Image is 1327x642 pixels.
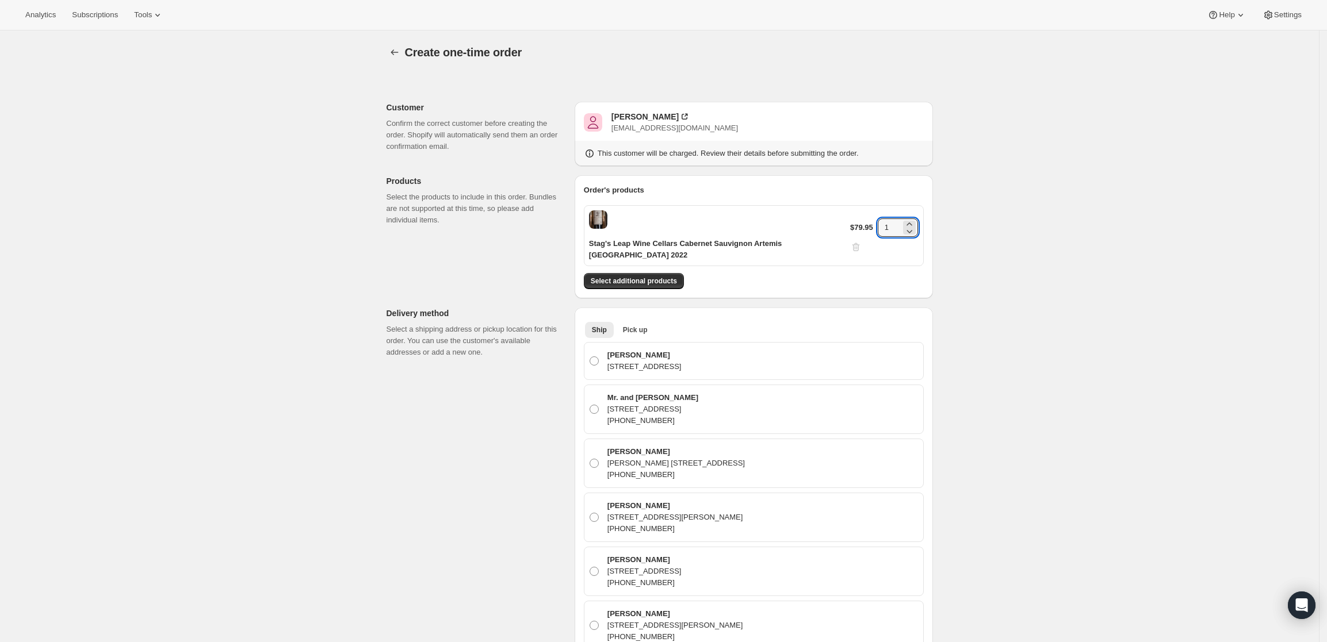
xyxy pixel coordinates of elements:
[611,124,738,132] span: [EMAIL_ADDRESS][DOMAIN_NAME]
[387,307,565,319] p: Delivery method
[607,349,682,361] p: [PERSON_NAME]
[607,469,745,480] p: [PHONE_NUMBER]
[607,608,743,620] p: [PERSON_NAME]
[584,186,644,194] span: Order's products
[589,238,850,261] p: Stag's Leap Wine Cellars Cabernet Sauvignon Artemis [GEOGRAPHIC_DATA] 2022
[598,148,859,159] p: This customer will be charged. Review their details before submitting the order.
[387,324,565,358] p: Select a shipping address or pickup location for this order. You can use the customer's available...
[18,7,63,23] button: Analytics
[72,10,118,20] span: Subscriptions
[607,620,743,631] p: [STREET_ADDRESS][PERSON_NAME]
[387,118,565,152] p: Confirm the correct customer before creating the order. Shopify will automatically send them an o...
[591,276,677,286] span: Select additional products
[607,577,682,589] p: [PHONE_NUMBER]
[607,403,698,415] p: [STREET_ADDRESS]
[850,222,873,233] p: $79.95
[25,10,56,20] span: Analytics
[1219,10,1234,20] span: Help
[1274,10,1302,20] span: Settings
[387,191,565,226] p: Select the products to include in this order. Bundles are not supported at this time, so please a...
[623,325,648,335] span: Pick up
[584,273,684,289] button: Select additional products
[607,512,743,523] p: [STREET_ADDRESS][PERSON_NAME]
[607,458,745,469] p: [PERSON_NAME] [STREET_ADDRESS]
[607,392,698,403] p: Mr. and [PERSON_NAME]
[387,102,565,113] p: Customer
[1256,7,1309,23] button: Settings
[589,210,607,229] span: Default Title
[607,361,682,372] p: [STREET_ADDRESS]
[607,446,745,458] p: [PERSON_NAME]
[607,554,682,566] p: [PERSON_NAME]
[134,10,152,20] span: Tools
[1200,7,1253,23] button: Help
[387,175,565,187] p: Products
[607,500,743,512] p: [PERSON_NAME]
[607,415,698,426] p: [PHONE_NUMBER]
[405,46,522,59] span: Create one-time order
[607,523,743,535] p: [PHONE_NUMBER]
[607,566,682,577] p: [STREET_ADDRESS]
[611,111,679,122] div: [PERSON_NAME]
[584,113,602,132] span: Thomas Lombardi
[1288,591,1315,619] div: Open Intercom Messenger
[592,325,607,335] span: Ship
[65,7,125,23] button: Subscriptions
[127,7,170,23] button: Tools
